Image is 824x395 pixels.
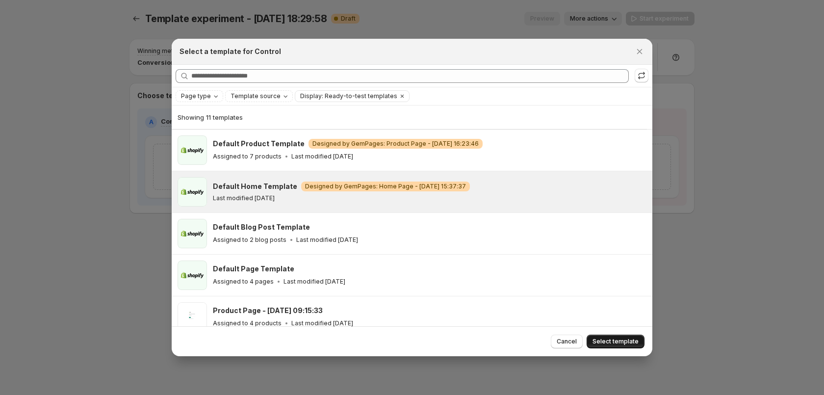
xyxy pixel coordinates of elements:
[213,153,282,160] p: Assigned to 7 products
[291,153,353,160] p: Last modified [DATE]
[213,139,305,149] h3: Default Product Template
[592,338,639,345] span: Select template
[312,140,479,148] span: Designed by GemPages: Product Page - [DATE] 16:23:46
[397,91,407,102] button: Clear
[213,194,275,202] p: Last modified [DATE]
[633,45,646,58] button: Close
[551,335,583,348] button: Cancel
[213,319,282,327] p: Assigned to 4 products
[213,306,323,316] h3: Product Page - [DATE] 09:15:33
[178,219,207,248] img: Default Blog Post Template
[178,135,207,165] img: Default Product Template
[180,47,281,56] h2: Select a template for Control
[213,222,310,232] h3: Default Blog Post Template
[291,319,353,327] p: Last modified [DATE]
[231,92,281,100] span: Template source
[213,264,294,274] h3: Default Page Template
[226,91,292,102] button: Template source
[178,177,207,207] img: Default Home Template
[296,236,358,244] p: Last modified [DATE]
[178,261,207,290] img: Default Page Template
[300,92,397,100] span: Display: Ready-to-test templates
[181,92,211,100] span: Page type
[178,113,243,121] span: Showing 11 templates
[213,278,274,286] p: Assigned to 4 pages
[587,335,644,348] button: Select template
[305,183,466,190] span: Designed by GemPages: Home Page - [DATE] 15:37:37
[213,182,297,191] h3: Default Home Template
[557,338,577,345] span: Cancel
[213,236,286,244] p: Assigned to 2 blog posts
[295,91,397,102] button: Display: Ready-to-test templates
[283,278,345,286] p: Last modified [DATE]
[176,91,223,102] button: Page type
